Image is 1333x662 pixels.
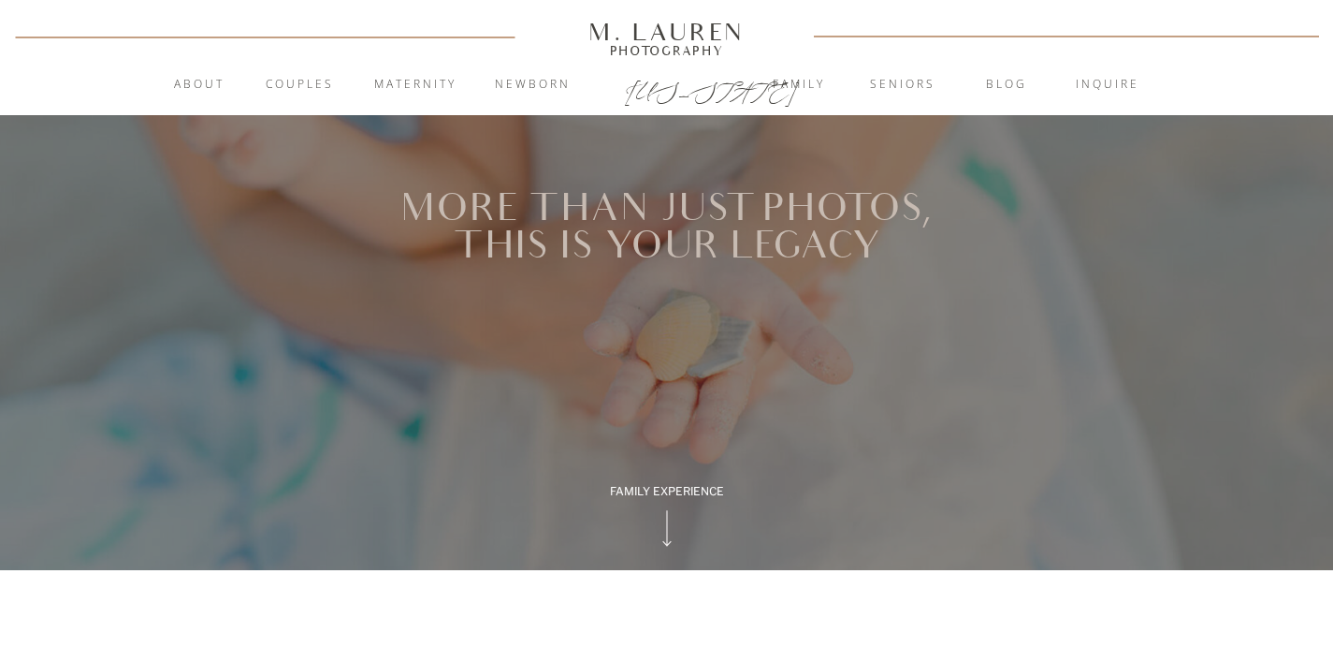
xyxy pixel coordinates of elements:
a: Family [748,76,849,95]
a: M. Lauren [533,22,801,42]
div: Family Experience [603,483,731,500]
a: [US_STATE] [625,77,710,99]
a: blog [956,76,1057,95]
a: Couples [250,76,351,95]
a: Seniors [852,76,953,95]
a: Maternity [365,76,466,95]
a: Newborn [483,76,584,95]
h1: More than just photos, this is your legacy [393,190,942,271]
a: About [164,76,236,95]
a: inquire [1057,76,1158,95]
a: Photography [581,46,753,55]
